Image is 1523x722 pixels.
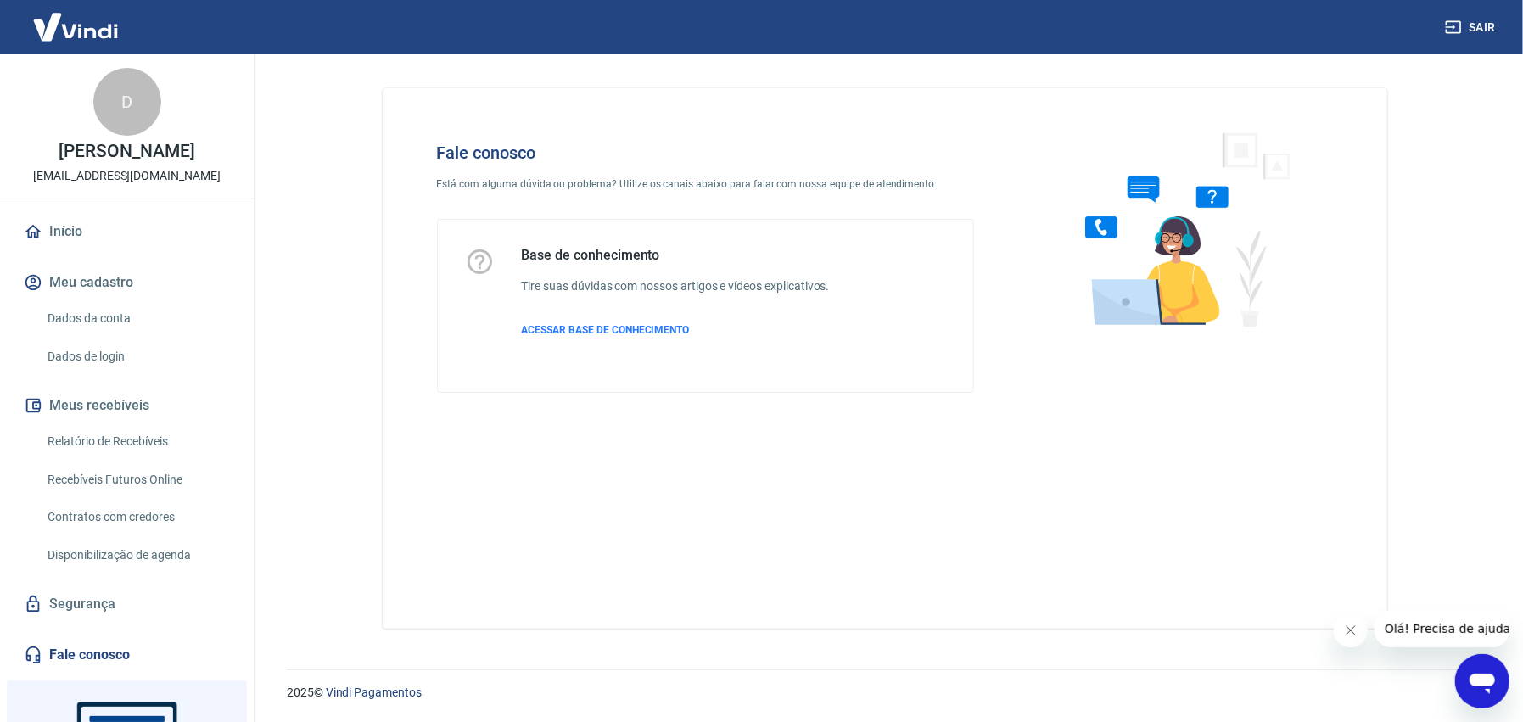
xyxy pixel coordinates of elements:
h5: Base de conhecimento [522,247,830,264]
span: Olá! Precisa de ajuda? [10,12,143,25]
p: [EMAIL_ADDRESS][DOMAIN_NAME] [33,167,221,185]
p: 2025 © [287,684,1482,702]
p: Está com alguma dúvida ou problema? Utilize os canais abaixo para falar com nossa equipe de atend... [437,176,975,192]
div: D [93,68,161,136]
a: Dados de login [41,339,233,374]
a: Recebíveis Futuros Online [41,462,233,497]
img: Vindi [20,1,131,53]
a: Início [20,213,233,250]
a: Relatório de Recebíveis [41,424,233,459]
h4: Fale conosco [437,143,975,163]
iframe: Botão para abrir a janela de mensagens [1455,654,1509,708]
a: Vindi Pagamentos [326,686,422,699]
span: ACESSAR BASE DE CONHECIMENTO [522,324,690,336]
h6: Tire suas dúvidas com nossos artigos e vídeos explicativos. [522,277,830,295]
a: Segurança [20,585,233,623]
iframe: Fechar mensagem [1334,613,1368,647]
a: Disponibilização de agenda [41,538,233,573]
a: Contratos com credores [41,500,233,535]
a: ACESSAR BASE DE CONHECIMENTO [522,322,830,338]
a: Fale conosco [20,636,233,674]
iframe: Mensagem da empresa [1375,610,1509,647]
a: Dados da conta [41,301,233,336]
button: Meus recebíveis [20,387,233,424]
p: [PERSON_NAME] [59,143,194,160]
button: Sair [1442,12,1503,43]
button: Meu cadastro [20,264,233,301]
img: Fale conosco [1051,115,1309,342]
